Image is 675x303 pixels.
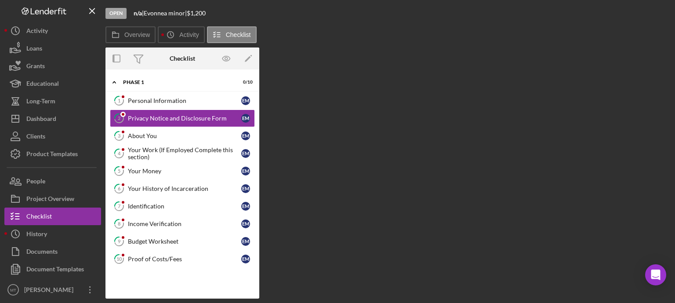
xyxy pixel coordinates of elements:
[241,167,250,175] div: E m
[241,184,250,193] div: E m
[105,26,156,43] button: Overview
[118,203,121,209] tspan: 7
[4,208,101,225] button: Checklist
[110,233,255,250] a: 9Budget WorksheetEm
[4,75,101,92] button: Educational
[134,9,142,17] b: n/a
[26,22,48,42] div: Activity
[4,190,101,208] button: Project Overview
[110,197,255,215] a: 7IdentificationEm
[241,96,250,105] div: E m
[26,190,74,210] div: Project Overview
[4,57,101,75] button: Grants
[118,115,120,121] tspan: 2
[26,128,45,147] div: Clients
[110,215,255,233] a: 8Income VerificationEm
[4,40,101,57] button: Loans
[118,186,121,191] tspan: 6
[4,110,101,128] button: Dashboard
[645,264,666,285] div: Open Intercom Messenger
[237,80,253,85] div: 0 / 10
[4,260,101,278] button: Document Templates
[26,172,45,192] div: People
[110,127,255,145] a: 3About YouEm
[128,168,241,175] div: Your Money
[128,220,241,227] div: Income Verification
[241,219,250,228] div: E m
[105,8,127,19] div: Open
[26,92,55,112] div: Long-Term
[241,237,250,246] div: E m
[158,26,204,43] button: Activity
[4,22,101,40] button: Activity
[26,260,84,280] div: Document Templates
[128,146,241,161] div: Your Work (If Employed Complete this section)
[179,31,199,38] label: Activity
[128,132,241,139] div: About You
[4,145,101,163] button: Product Templates
[110,162,255,180] a: 5Your MoneyEm
[118,238,121,244] tspan: 9
[26,208,52,227] div: Checklist
[110,110,255,127] a: 2Privacy Notice and Disclosure FormEm
[128,115,241,122] div: Privacy Notice and Disclosure Form
[241,255,250,263] div: E m
[241,114,250,123] div: E m
[134,10,144,17] div: |
[118,168,120,174] tspan: 5
[241,202,250,211] div: E m
[128,97,241,104] div: Personal Information
[128,185,241,192] div: Your History of Incarceration
[226,31,251,38] label: Checklist
[110,92,255,110] a: 1Personal InformationEm
[144,10,187,17] div: Evonnea minor |
[26,225,47,245] div: History
[207,26,257,43] button: Checklist
[4,225,101,243] button: History
[26,145,78,165] div: Product Templates
[170,55,195,62] div: Checklist
[26,110,56,130] div: Dashboard
[26,75,59,95] div: Educational
[4,281,101,299] button: MT[PERSON_NAME]
[10,288,16,292] text: MT
[26,57,45,77] div: Grants
[128,238,241,245] div: Budget Worksheet
[128,256,241,263] div: Proof of Costs/Fees
[118,221,120,226] tspan: 8
[118,98,120,103] tspan: 1
[4,128,101,145] button: Clients
[128,203,241,210] div: Identification
[187,9,206,17] span: $1,200
[118,150,121,156] tspan: 4
[110,145,255,162] a: 4Your Work (If Employed Complete this section)Em
[110,250,255,268] a: 10Proof of Costs/FeesEm
[22,281,79,301] div: [PERSON_NAME]
[4,172,101,190] button: People
[116,256,122,262] tspan: 10
[26,243,58,263] div: Documents
[110,180,255,197] a: 6Your History of IncarcerationEm
[124,31,150,38] label: Overview
[4,92,101,110] button: Long-Term
[118,133,120,139] tspan: 3
[4,243,101,260] button: Documents
[123,80,231,85] div: Phase 1
[26,40,42,59] div: Loans
[241,149,250,158] div: E m
[241,131,250,140] div: E m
